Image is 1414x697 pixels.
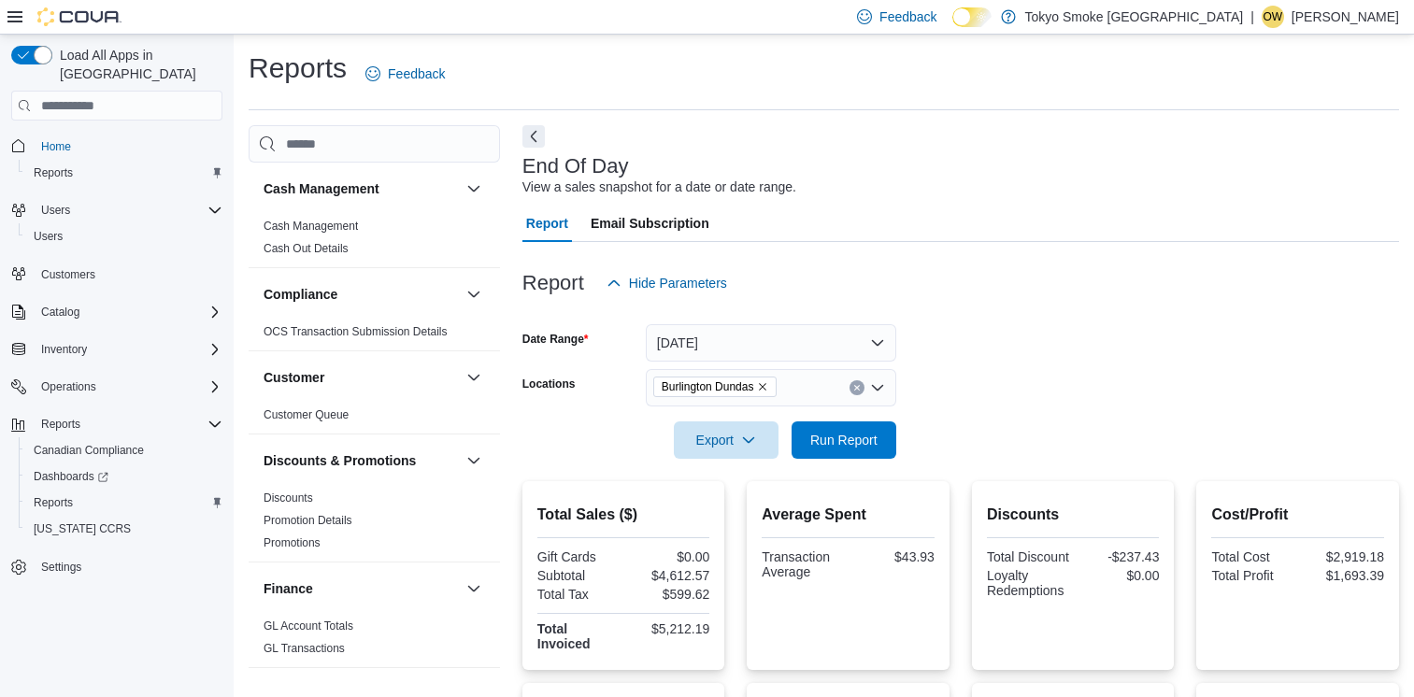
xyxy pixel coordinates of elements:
[19,463,230,490] a: Dashboards
[249,50,347,87] h1: Reports
[388,64,445,83] span: Feedback
[264,619,353,633] a: GL Account Totals
[629,274,727,292] span: Hide Parameters
[537,504,710,526] h2: Total Sales ($)
[526,205,568,242] span: Report
[463,178,485,200] button: Cash Management
[627,549,709,564] div: $0.00
[264,641,345,656] span: GL Transactions
[34,376,222,398] span: Operations
[26,465,116,488] a: Dashboards
[34,263,222,286] span: Customers
[34,199,78,221] button: Users
[34,413,88,435] button: Reports
[463,283,485,306] button: Compliance
[4,261,230,288] button: Customers
[11,124,222,629] nav: Complex example
[264,285,337,304] h3: Compliance
[264,579,459,598] button: Finance
[249,404,500,434] div: Customer
[264,241,349,256] span: Cash Out Details
[4,411,230,437] button: Reports
[34,495,73,510] span: Reports
[41,560,81,575] span: Settings
[249,215,500,267] div: Cash Management
[264,242,349,255] a: Cash Out Details
[1077,549,1159,564] div: -$237.43
[599,264,735,302] button: Hide Parameters
[264,368,324,387] h3: Customer
[264,220,358,233] a: Cash Management
[41,417,80,432] span: Reports
[852,549,935,564] div: $43.93
[264,535,321,550] span: Promotions
[19,490,230,516] button: Reports
[264,451,416,470] h3: Discounts & Promotions
[1302,568,1384,583] div: $1,693.39
[463,366,485,389] button: Customer
[674,421,778,459] button: Export
[34,556,89,578] a: Settings
[264,513,352,528] span: Promotion Details
[264,491,313,505] a: Discounts
[685,421,767,459] span: Export
[249,487,500,562] div: Discounts & Promotions
[4,197,230,223] button: Users
[264,514,352,527] a: Promotion Details
[34,165,73,180] span: Reports
[537,621,591,651] strong: Total Invoiced
[26,439,151,462] a: Canadian Compliance
[264,219,358,234] span: Cash Management
[26,162,80,184] a: Reports
[249,615,500,667] div: Finance
[757,381,768,392] button: Remove Burlington Dundas from selection in this group
[4,132,230,159] button: Home
[952,7,992,27] input: Dark Mode
[52,46,222,83] span: Load All Apps in [GEOGRAPHIC_DATA]
[810,431,878,449] span: Run Report
[952,27,953,28] span: Dark Mode
[522,332,589,347] label: Date Range
[522,155,629,178] h3: End Of Day
[26,439,222,462] span: Canadian Compliance
[264,179,459,198] button: Cash Management
[34,469,108,484] span: Dashboards
[34,263,103,286] a: Customers
[264,325,448,338] a: OCS Transaction Submission Details
[1262,6,1284,28] div: Olivia Workman
[37,7,121,26] img: Cova
[1211,568,1293,583] div: Total Profit
[264,579,313,598] h3: Finance
[41,139,71,154] span: Home
[987,568,1069,598] div: Loyalty Redemptions
[762,549,844,579] div: Transaction Average
[34,376,104,398] button: Operations
[34,338,94,361] button: Inventory
[1250,6,1254,28] p: |
[41,203,70,218] span: Users
[264,536,321,549] a: Promotions
[41,305,79,320] span: Catalog
[646,324,896,362] button: [DATE]
[34,301,87,323] button: Catalog
[41,342,87,357] span: Inventory
[537,568,620,583] div: Subtotal
[34,521,131,536] span: [US_STATE] CCRS
[264,179,379,198] h3: Cash Management
[264,451,459,470] button: Discounts & Promotions
[34,135,79,158] a: Home
[264,285,459,304] button: Compliance
[264,642,345,655] a: GL Transactions
[463,577,485,600] button: Finance
[358,55,452,92] a: Feedback
[762,504,935,526] h2: Average Spent
[249,320,500,350] div: Compliance
[26,162,222,184] span: Reports
[627,621,709,636] div: $5,212.19
[264,407,349,422] span: Customer Queue
[4,336,230,363] button: Inventory
[522,178,796,197] div: View a sales snapshot for a date or date range.
[264,491,313,505] span: Discounts
[1077,568,1159,583] div: $0.00
[26,518,222,540] span: Washington CCRS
